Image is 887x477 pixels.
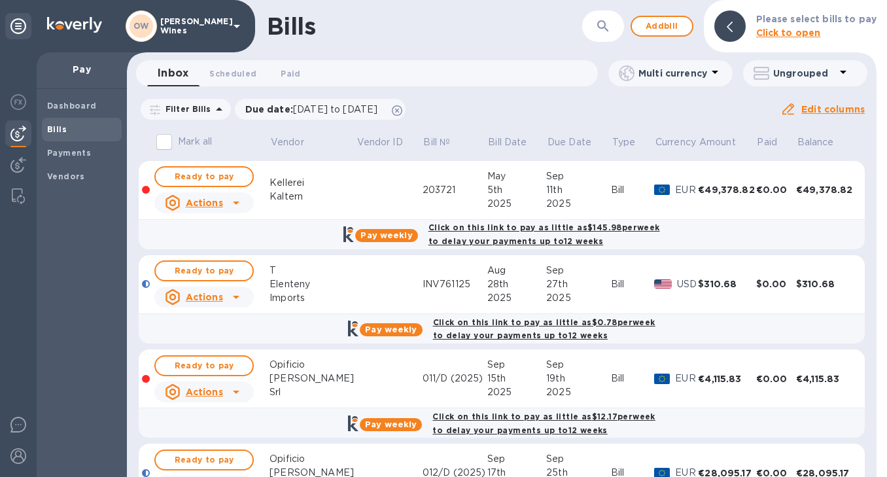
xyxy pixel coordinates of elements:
div: Opificio [270,358,356,372]
img: Logo [47,17,102,33]
span: Bill Date [488,135,544,149]
b: Pay weekly [360,230,412,240]
u: Actions [186,198,223,208]
div: Due date:[DATE] to [DATE] [235,99,406,120]
div: Bill [611,183,654,197]
span: Paid [757,135,794,149]
h1: Bills [267,12,315,40]
div: $0.00 [756,277,796,291]
div: 2025 [487,291,547,305]
b: Payments [47,148,91,158]
div: Unpin categories [5,13,31,39]
p: Currency [655,135,696,149]
span: Vendor ID [357,135,420,149]
b: Click on this link to pay as little as $0.78 per week to delay your payments up to 12 weeks [433,317,655,341]
div: 011/D (2025) [423,372,487,385]
button: Ready to pay [154,355,254,376]
div: 19th [546,372,611,385]
img: Foreign exchange [10,94,26,110]
button: Ready to pay [154,450,254,470]
div: 11th [546,183,611,197]
div: INV761125 [423,277,487,291]
div: May [487,169,547,183]
span: Add bill [642,18,682,34]
button: Ready to pay [154,166,254,187]
div: 15th [487,372,547,385]
div: 2025 [487,197,547,211]
div: €49,378.82 [698,183,756,196]
img: USD [654,279,672,289]
div: €49,378.82 [796,183,854,196]
div: Opificio [270,452,356,466]
b: Bills [47,124,67,134]
button: Ready to pay [154,260,254,281]
p: Mark all [178,135,212,149]
div: 2025 [546,385,611,399]
b: Pay weekly [365,325,417,334]
span: Balance [797,135,851,149]
b: OW [133,21,149,31]
div: 2025 [487,385,547,399]
span: Ready to pay [166,263,242,279]
p: Multi currency [638,67,707,80]
div: 2025 [546,291,611,305]
b: Dashboard [47,101,97,111]
span: Scheduled [209,67,256,80]
div: Bill [611,277,654,291]
div: Sep [546,169,611,183]
p: Filter Bills [160,103,211,115]
b: Please select bills to pay [756,14,877,24]
p: [PERSON_NAME] Wines [160,17,226,35]
span: Inbox [158,64,188,82]
span: Ready to pay [166,169,242,185]
div: Srl [270,385,356,399]
span: Ready to pay [166,452,242,468]
p: Bill № [423,135,450,149]
div: 5th [487,183,547,197]
span: [DATE] to [DATE] [293,104,377,115]
span: Bill № [423,135,467,149]
div: [PERSON_NAME] [270,372,356,385]
div: €4,115.83 [796,372,854,385]
p: Pay [47,63,116,76]
div: Sep [546,358,611,372]
button: Addbill [631,16,693,37]
div: Imports [270,291,356,305]
span: Type [612,135,653,149]
div: T [270,264,356,277]
span: Paid [281,67,300,80]
b: Click on this link to pay as little as $12.17 per week to delay your payments up to 12 weeks [432,412,655,435]
p: Paid [757,135,777,149]
b: Click to open [756,27,821,38]
span: Vendor [271,135,321,149]
div: €4,115.83 [698,372,756,385]
div: 28th [487,277,547,291]
p: Vendor [271,135,304,149]
b: Click on this link to pay as little as $145.98 per week to delay your payments up to 12 weeks [428,222,660,246]
p: Due Date [548,135,591,149]
p: Balance [797,135,834,149]
span: Due Date [548,135,608,149]
div: Bill [611,372,654,385]
p: EUR [675,183,698,197]
p: Type [612,135,636,149]
div: $310.68 [698,277,756,291]
p: Bill Date [488,135,527,149]
div: €0.00 [756,372,796,385]
p: EUR [675,372,698,385]
div: $310.68 [796,277,854,291]
u: Actions [186,387,223,397]
b: Pay weekly [365,419,417,429]
div: Sep [487,452,547,466]
div: Sep [546,452,611,466]
div: Elenteny [270,277,356,291]
div: Kellerei [270,176,356,190]
span: Ready to pay [166,358,242,374]
p: Ungrouped [773,67,835,80]
u: Edit columns [801,104,865,115]
p: Due date : [245,103,385,116]
div: 203721 [423,183,487,197]
div: 2025 [546,197,611,211]
div: Kaltern [270,190,356,203]
b: Vendors [47,171,85,181]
